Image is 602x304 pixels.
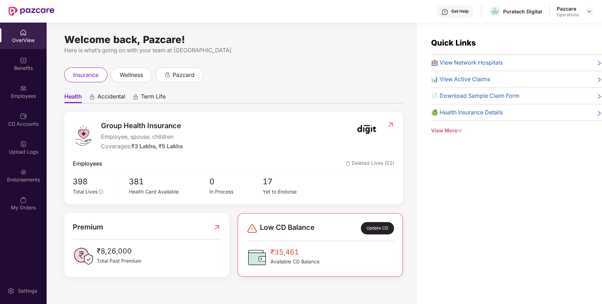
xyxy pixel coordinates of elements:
[141,93,166,103] span: Term Life
[557,12,579,18] div: Operations
[8,7,54,16] img: New Pazcare Logo
[557,5,579,12] div: Pazcare
[20,57,27,64] img: svg+xml;base64,PHN2ZyBpZD0iQmVuZWZpdHMiIHhtbG5zPSJodHRwOi8vd3d3LnczLm9yZy8yMDAwL3N2ZyIgd2lkdGg9Ij...
[89,94,95,100] div: animation
[503,8,542,15] div: Puretech Digital
[7,287,14,294] img: svg+xml;base64,PHN2ZyBpZD0iU2V0dGluZy0yMHgyMCIgeG1sbnM9Imh0dHA6Ly93d3cudzMub3JnLzIwMDAvc3ZnIiB3aW...
[361,222,394,234] div: Update CD
[20,196,27,203] img: svg+xml;base64,PHN2ZyBpZD0iTXlfT3JkZXJzIiBkYXRhLW5hbWU9Ik15IE9yZGVycyIgeG1sbnM9Imh0dHA6Ly93d3cudz...
[431,75,490,84] span: 📊 View Active Claims
[260,222,315,234] span: Low CD Balance
[20,168,27,175] img: svg+xml;base64,PHN2ZyBpZD0iRW5kb3JzZW1lbnRzIiB4bWxucz0iaHR0cDovL3d3dy53My5vcmcvMjAwMC9zdmciIHdpZH...
[129,175,209,188] span: 381
[209,188,263,196] div: In Process
[270,247,320,258] span: ₹35,461
[246,247,268,268] img: CDBalanceIcon
[20,113,27,120] img: svg+xml;base64,PHN2ZyBpZD0iQ0RfQWNjb3VudHMiIGRhdGEtbmFtZT0iQ0QgQWNjb3VudHMiIHhtbG5zPSJodHRwOi8vd3...
[353,120,380,138] img: insurerIcon
[596,76,602,84] span: right
[20,29,27,36] img: svg+xml;base64,PHN2ZyBpZD0iSG9tZSIgeG1sbnM9Imh0dHA6Ly93d3cudzMub3JnLzIwMDAvc3ZnIiB3aWR0aD0iMjAiIG...
[73,71,99,79] span: insurance
[20,141,27,148] img: svg+xml;base64,PHN2ZyBpZD0iVXBsb2FkX0xvZ3MiIGRhdGEtbmFtZT0iVXBsb2FkIExvZ3MiIHhtbG5zPSJodHRwOi8vd3...
[129,188,209,196] div: Health Card Available
[209,175,263,188] span: 0
[97,257,141,265] span: Total Paid Premium
[431,38,476,47] span: Quick Links
[263,188,316,196] div: Yet to Endorse
[213,222,221,233] img: RedirectIcon
[97,93,125,103] span: Accidental
[73,125,94,146] img: logo
[73,159,102,168] span: Employees
[64,37,403,42] div: Welcome back, Pazcare!
[73,246,94,267] img: PaidPremiumIcon
[263,175,316,188] span: 17
[173,71,195,79] span: pazcard
[346,159,394,168] span: Deleted Lives (52)
[120,71,143,79] span: wellness
[64,46,403,55] div: Here is what’s going on with your team at [GEOGRAPHIC_DATA]
[457,128,462,133] span: down
[101,132,183,141] span: Employee, spouse, children
[73,222,103,233] span: Premium
[99,190,103,194] span: info-circle
[596,60,602,67] span: right
[431,127,602,135] div: View More
[246,223,258,234] img: svg+xml;base64,PHN2ZyBpZD0iRGFuZ2VyLTMyeDMyIiB4bWxucz0iaHR0cDovL3d3dy53My5vcmcvMjAwMC9zdmciIHdpZH...
[490,6,500,17] img: Puretech%20Logo%20Dark%20-Vertical.png
[97,246,141,257] span: ₹8,26,000
[586,8,592,14] img: svg+xml;base64,PHN2ZyBpZD0iRHJvcGRvd24tMzJ4MzIiIHhtbG5zPSJodHRwOi8vd3d3LnczLm9yZy8yMDAwL3N2ZyIgd2...
[346,161,350,166] img: deleteIcon
[101,142,183,151] div: Coverages:
[164,71,171,78] div: animation
[441,8,448,16] img: svg+xml;base64,PHN2ZyBpZD0iSGVscC0zMngzMiIgeG1sbnM9Imh0dHA6Ly93d3cudzMub3JnLzIwMDAvc3ZnIiB3aWR0aD...
[64,93,82,103] span: Health
[431,108,503,117] span: 🍏 Health Insurance Details
[132,94,139,100] div: animation
[431,58,503,67] span: 🏥 View Network Hospitals
[596,109,602,117] span: right
[16,287,39,294] div: Settings
[270,258,320,266] span: Available CD Balance
[131,143,183,150] span: ₹3 Lakhs, ₹5 Lakhs
[451,8,469,14] div: Get Help
[431,91,519,100] span: 📄 Download Sample Claim Form
[73,175,113,188] span: 398
[387,121,394,128] img: RedirectIcon
[596,93,602,100] span: right
[73,189,97,195] span: Total Lives
[101,120,183,131] span: Group Health Insurance
[20,85,27,92] img: svg+xml;base64,PHN2ZyBpZD0iRW1wbG95ZWVzIiB4bWxucz0iaHR0cDovL3d3dy53My5vcmcvMjAwMC9zdmciIHdpZHRoPS...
